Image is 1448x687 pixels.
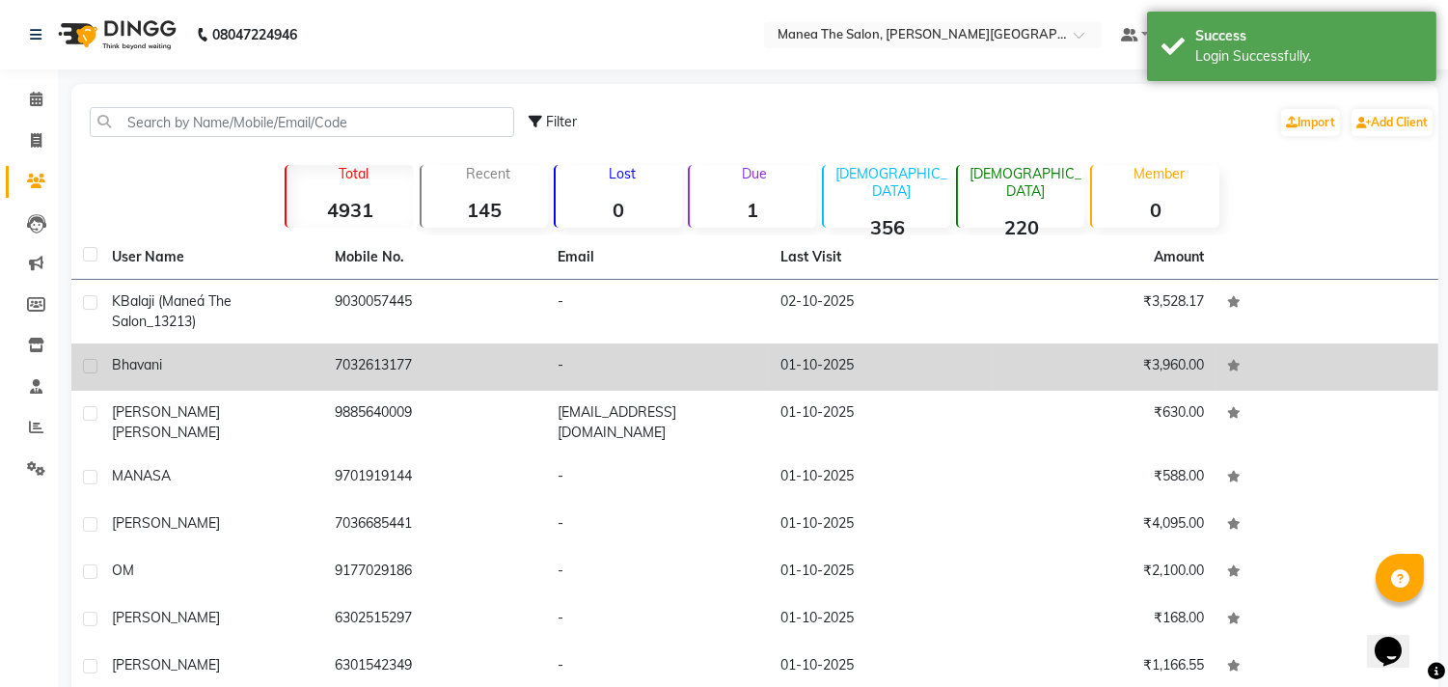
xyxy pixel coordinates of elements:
td: 01-10-2025 [769,549,992,596]
a: Import [1281,109,1340,136]
p: Lost [563,165,682,182]
td: 01-10-2025 [769,454,992,502]
p: Member [1100,165,1218,182]
td: [EMAIL_ADDRESS][DOMAIN_NAME] [546,391,769,454]
td: ₹588.00 [993,454,1216,502]
span: [PERSON_NAME] [112,609,220,626]
td: - [546,454,769,502]
th: Amount [1142,235,1216,279]
td: 9885640009 [323,391,546,454]
span: K [112,292,121,310]
span: MANASA [112,467,171,484]
img: logo [49,8,181,62]
td: 9177029186 [323,549,546,596]
p: [DEMOGRAPHIC_DATA] [832,165,950,200]
td: 01-10-2025 [769,502,992,549]
div: Login Successfully. [1195,46,1422,67]
span: Filter [546,113,577,130]
td: ₹2,100.00 [993,549,1216,596]
span: Bhavani [112,356,162,373]
td: - [546,596,769,644]
td: - [546,343,769,391]
strong: 0 [556,198,682,222]
th: Mobile No. [323,235,546,280]
td: 9030057445 [323,280,546,343]
span: [PERSON_NAME] [112,514,220,532]
td: - [546,502,769,549]
td: - [546,280,769,343]
p: Due [694,165,816,182]
td: ₹3,528.17 [993,280,1216,343]
strong: 356 [824,215,950,239]
span: [PERSON_NAME] [112,424,220,441]
td: 01-10-2025 [769,391,992,454]
strong: 1 [690,198,816,222]
strong: 4931 [287,198,413,222]
p: Total [294,165,413,182]
span: OM [112,562,134,579]
td: - [546,549,769,596]
td: 02-10-2025 [769,280,992,343]
td: 6302515297 [323,596,546,644]
b: 08047224946 [212,8,297,62]
a: Add Client [1352,109,1433,136]
strong: 0 [1092,198,1218,222]
td: ₹4,095.00 [993,502,1216,549]
div: Success [1195,26,1422,46]
iframe: chat widget [1367,610,1429,668]
th: Last Visit [769,235,992,280]
span: Balaji (Maneá the salon_13213) [112,292,232,330]
input: Search by Name/Mobile/Email/Code [90,107,514,137]
th: Email [546,235,769,280]
td: 01-10-2025 [769,343,992,391]
strong: 145 [422,198,548,222]
td: ₹630.00 [993,391,1216,454]
p: Recent [429,165,548,182]
td: 7032613177 [323,343,546,391]
td: ₹3,960.00 [993,343,1216,391]
td: ₹168.00 [993,596,1216,644]
p: [DEMOGRAPHIC_DATA] [966,165,1084,200]
td: 7036685441 [323,502,546,549]
td: 01-10-2025 [769,596,992,644]
strong: 220 [958,215,1084,239]
span: [PERSON_NAME] [112,656,220,673]
span: [PERSON_NAME] [112,403,220,421]
th: User Name [100,235,323,280]
td: 9701919144 [323,454,546,502]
